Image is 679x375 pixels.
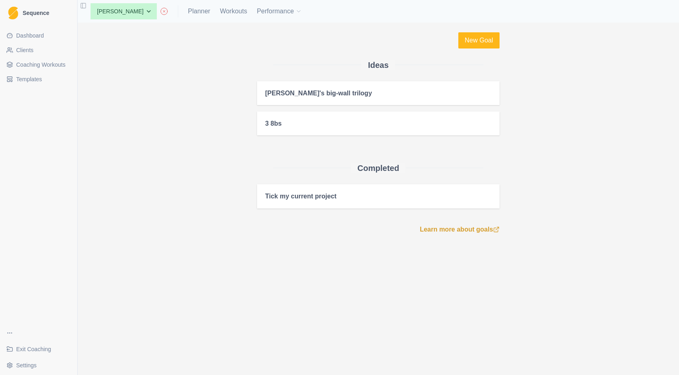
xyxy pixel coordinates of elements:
a: Exit Coaching [3,343,74,356]
a: Dashboard [3,29,74,42]
a: Planner [188,6,210,16]
a: Learn more about goals [420,225,500,234]
a: Tick my current project [257,184,500,208]
div: 3 8bs [265,120,282,127]
span: Exit Coaching [16,345,51,353]
a: 3 8bs [257,112,500,135]
h2: Ideas [368,60,388,70]
a: [PERSON_NAME]'s big-wall trilogy [257,81,500,105]
img: Logo [8,6,18,20]
a: Clients [3,44,74,57]
a: Templates [3,73,74,86]
a: LogoSequence [3,3,74,23]
a: Workouts [220,6,247,16]
span: Templates [16,75,42,83]
div: [PERSON_NAME]'s big-wall trilogy [265,89,372,97]
span: Clients [16,46,34,54]
button: Settings [3,359,74,372]
button: Performance [257,3,302,19]
span: Sequence [23,10,49,16]
h2: Completed [357,163,399,173]
a: Coaching Workouts [3,58,74,71]
a: New Goal [458,32,500,48]
span: Dashboard [16,32,44,40]
span: Coaching Workouts [16,61,65,69]
div: Tick my current project [265,192,337,200]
